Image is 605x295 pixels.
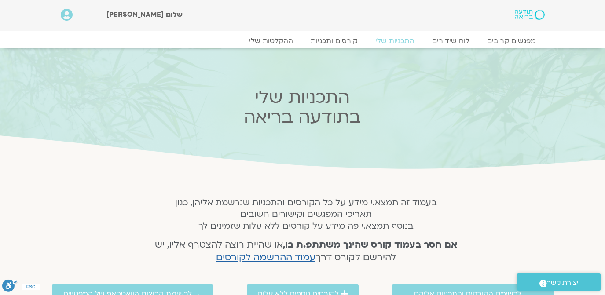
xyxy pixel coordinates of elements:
h4: או שהיית רוצה להצטרף אליו, יש להירשם לקורס דרך [143,239,469,264]
a: מפגשים קרובים [478,36,545,45]
h2: התכניות שלי בתודעה בריאה [130,87,475,127]
nav: Menu [61,36,545,45]
a: עמוד ההרשמה לקורסים [216,251,315,264]
a: התכניות שלי [367,36,423,45]
a: ההקלטות שלי [240,36,302,45]
a: לוח שידורים [423,36,478,45]
a: קורסים ותכניות [302,36,367,45]
span: שלום [PERSON_NAME] [106,10,183,19]
h5: בעמוד זה תמצא.י מידע על כל הקורסים והתכניות שנרשמת אליהן, כגון תאריכי המפגשים וקישורים חשובים בנו... [143,197,469,232]
span: יצירת קשר [547,277,579,289]
a: יצירת קשר [517,273,601,291]
strong: אם חסר בעמוד קורס שהינך משתתפ.ת בו, [283,238,458,251]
